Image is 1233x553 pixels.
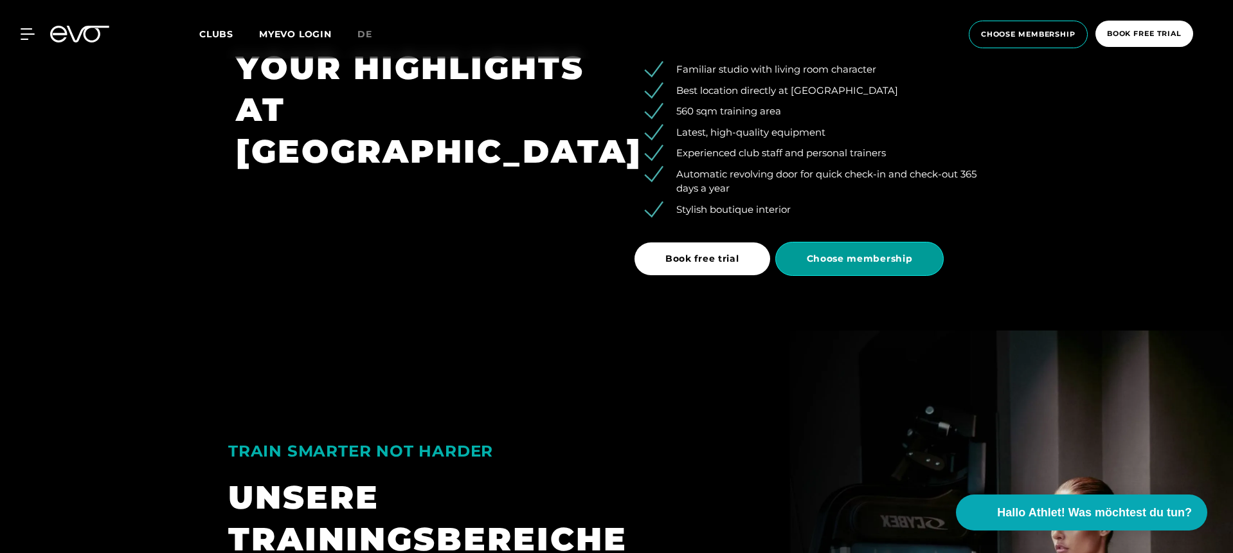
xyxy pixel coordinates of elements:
[357,27,388,42] a: de
[654,125,997,140] li: Latest, high-quality equipment
[357,28,372,40] span: de
[1092,21,1197,48] a: book free trial
[228,436,670,466] div: TRAIN SMARTER NOT HARDER
[654,84,997,98] li: Best location directly at [GEOGRAPHIC_DATA]
[236,47,598,172] h1: YOUR HIGHLIGHTS AT [GEOGRAPHIC_DATA]
[654,62,997,77] li: Familiar studio with living room character
[1107,28,1182,39] span: book free trial
[259,28,332,40] a: MYEVO LOGIN
[981,29,1075,40] span: choose membership
[965,21,1092,48] a: choose membership
[956,494,1207,530] button: Hallo Athlet! Was möchtest du tun?
[775,232,950,286] a: Choose membership
[634,233,775,285] a: Book free trial
[997,504,1192,521] span: Hallo Athlet! Was möchtest du tun?
[199,28,233,40] span: Clubs
[654,203,997,217] li: Stylish boutique interior
[199,28,259,40] a: Clubs
[654,146,997,161] li: Experienced club staff and personal trainers
[807,252,913,266] span: Choose membership
[665,252,739,266] span: Book free trial
[654,104,997,119] li: 560 sqm training area
[654,167,997,196] li: Automatic revolving door for quick check-in and check-out 365 days a year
